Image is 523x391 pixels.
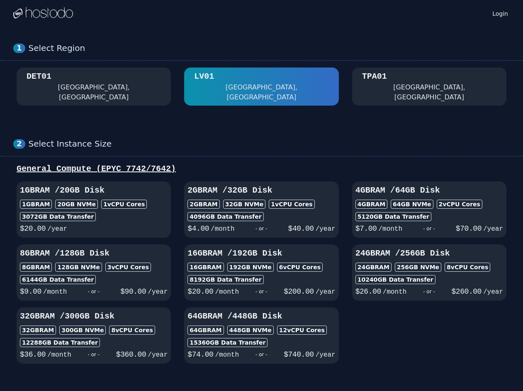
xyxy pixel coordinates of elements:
div: 6 vCPU Cores [277,263,323,272]
span: /year [483,225,503,233]
h3: 8GB RAM / 128 GB Disk [20,248,168,259]
button: 64GBRAM /448GB Disk64GBRAM448GB NVMe12vCPU Cores15360GB Data Transfer$74.00/month- or -$740.00/year [184,307,338,364]
div: - or - [402,223,456,234]
div: TPA01 [362,71,387,82]
div: Select Instance Size [29,139,510,149]
span: /month [378,225,402,233]
span: /year [483,288,503,296]
button: DET01 [GEOGRAPHIC_DATA], [GEOGRAPHIC_DATA] [17,68,171,106]
h3: 16GB RAM / 192 GB Disk [187,248,335,259]
div: 12 vCPU Cores [277,326,327,335]
div: 8 vCPU Cores [109,326,155,335]
div: 5120 GB Data Transfer [355,212,431,221]
div: - or - [406,286,451,297]
div: - or - [235,223,288,234]
button: 8GBRAM /128GB Disk8GBRAM128GB NVMe3vCPU Cores6144GB Data Transfer$9.00/month- or -$90.00/year [17,244,171,301]
img: Logo [13,7,73,19]
div: 6144 GB Data Transfer [20,275,96,284]
div: 24GB RAM [355,263,392,272]
span: $ 36.00 [20,350,46,359]
div: DET01 [27,71,51,82]
h3: 32GB RAM / 300 GB Disk [20,311,168,322]
div: 1 vCPU Cores [101,200,147,209]
span: /year [316,225,336,233]
span: $ 40.00 [288,224,314,233]
div: 1 vCPU Cores [269,200,314,209]
div: LV01 [194,71,214,82]
div: 3072 GB Data Transfer [20,212,96,221]
h3: 2GB RAM / 32 GB Disk [187,185,335,196]
span: /year [148,351,168,359]
span: $ 200.00 [284,287,314,296]
span: $ 26.00 [355,287,381,296]
div: 12288 GB Data Transfer [20,338,100,347]
div: - or - [239,286,284,297]
span: /month [215,288,239,296]
button: 16GBRAM /192GB Disk16GBRAM192GB NVMe6vCPU Cores8192GB Data Transfer$20.00/month- or -$200.00/year [184,244,338,301]
span: $ 4.00 [187,224,209,233]
div: [GEOGRAPHIC_DATA], [GEOGRAPHIC_DATA] [194,82,328,102]
div: - or - [239,349,284,360]
div: 3 vCPU Cores [105,263,151,272]
div: [GEOGRAPHIC_DATA], [GEOGRAPHIC_DATA] [27,82,161,102]
div: 64GB RAM [187,326,224,335]
div: 8 vCPU Cores [445,263,490,272]
div: 128 GB NVMe [55,263,102,272]
div: 4GB RAM [355,200,387,209]
div: 8GB RAM [20,263,52,272]
h3: 1GB RAM / 20 GB Disk [20,185,168,196]
div: 32 GB NVMe [223,200,266,209]
div: 1GB RAM [20,200,52,209]
span: $ 360.00 [116,350,146,359]
span: /month [43,288,67,296]
div: 448 GB NVMe [227,326,274,335]
span: $ 260.00 [452,287,482,296]
h3: 24GB RAM / 256 GB Disk [355,248,503,259]
span: $ 20.00 [20,224,46,233]
div: 2 [13,139,25,149]
span: $ 90.00 [120,287,146,296]
button: 32GBRAM /300GB Disk32GBRAM300GB NVMe8vCPU Cores12288GB Data Transfer$36.00/month- or -$360.00/year [17,307,171,364]
div: - or - [67,286,120,297]
span: /year [316,351,336,359]
div: 15360 GB Data Transfer [187,338,268,347]
div: 2GB RAM [187,200,219,209]
div: 8192 GB Data Transfer [187,275,263,284]
div: 10240 GB Data Transfer [355,275,435,284]
span: /year [148,288,168,296]
div: [GEOGRAPHIC_DATA], [GEOGRAPHIC_DATA] [362,82,496,102]
div: Select Region [29,43,510,53]
div: 32GB RAM [20,326,56,335]
span: $ 70.00 [456,224,482,233]
span: /month [215,351,239,359]
div: 1 [13,43,25,53]
span: $ 74.00 [187,350,213,359]
div: 192 GB NVMe [227,263,274,272]
div: 16GB RAM [187,263,224,272]
div: 2 vCPU Cores [437,200,482,209]
span: $ 7.00 [355,224,377,233]
div: 300 GB NVMe [59,326,106,335]
button: TPA01 [GEOGRAPHIC_DATA], [GEOGRAPHIC_DATA] [352,68,506,106]
div: 4096 GB Data Transfer [187,212,263,221]
div: 20 GB NVMe [55,200,98,209]
span: /month [383,288,407,296]
button: 24GBRAM /256GB Disk24GBRAM256GB NVMe8vCPU Cores10240GB Data Transfer$26.00/month- or -$260.00/year [352,244,506,301]
button: 4GBRAM /64GB Disk4GBRAM64GB NVMe2vCPU Cores5120GB Data Transfer$7.00/month- or -$70.00/year [352,181,506,238]
h3: 64GB RAM / 448 GB Disk [187,311,335,322]
span: $ 20.00 [187,287,213,296]
a: Login [491,8,510,18]
div: General Compute (EPYC 7742/7642) [13,163,510,175]
span: $ 740.00 [284,350,314,359]
div: 256 GB NVMe [395,263,441,272]
span: /year [316,288,336,296]
button: LV01 [GEOGRAPHIC_DATA], [GEOGRAPHIC_DATA] [184,68,338,106]
span: $ 9.00 [20,287,41,296]
span: /year [47,225,67,233]
span: /month [47,351,71,359]
div: 64 GB NVMe [391,200,433,209]
h3: 4GB RAM / 64 GB Disk [355,185,503,196]
button: 1GBRAM /20GB Disk1GBRAM20GB NVMe1vCPU Cores3072GB Data Transfer$20.00/year [17,181,171,238]
span: /month [211,225,235,233]
div: - or - [71,349,116,360]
